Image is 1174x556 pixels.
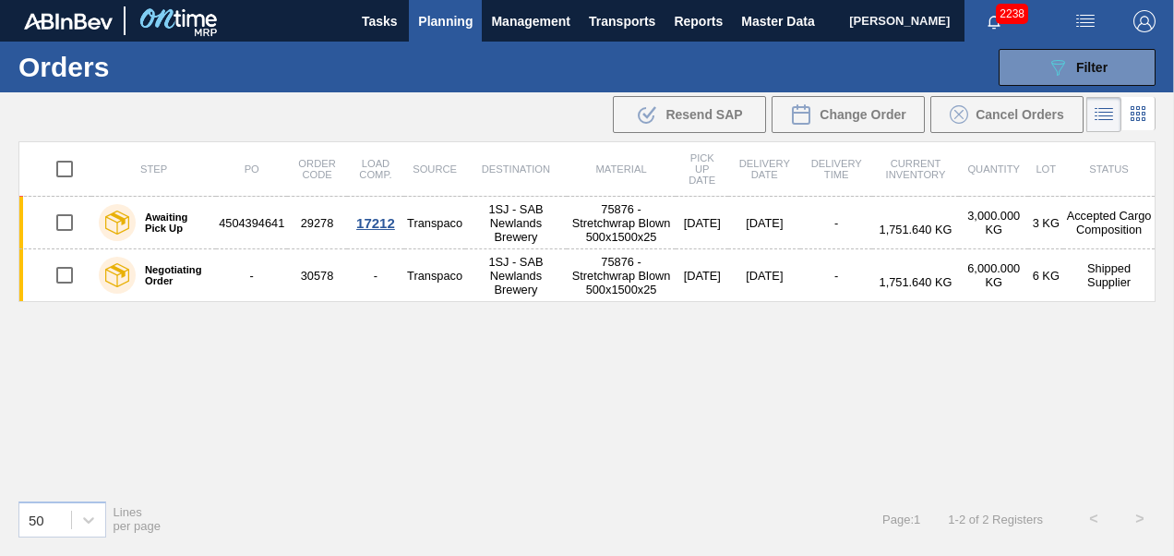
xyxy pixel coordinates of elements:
[1036,163,1056,175] span: Lot
[589,10,655,32] span: Transports
[413,163,457,175] span: Source
[800,197,872,249] td: -
[739,158,790,180] span: Delivery Date
[18,56,273,78] h1: Orders
[665,107,742,122] span: Resend SAP
[1063,197,1155,249] td: Accepted Cargo Composition
[689,152,715,186] span: Pick up Date
[404,249,465,302] td: Transpaco
[676,197,728,249] td: [DATE]
[359,10,400,32] span: Tasks
[136,264,209,286] label: Negotiating Order
[880,275,952,289] span: 1,751.640 KG
[800,249,872,302] td: -
[948,513,1043,526] span: 1 - 2 of 2 Registers
[491,10,570,32] span: Management
[245,163,259,175] span: PO
[136,212,209,234] label: Awaiting Pick Up
[772,96,925,133] div: Change Order
[674,10,723,32] span: Reports
[19,249,1156,302] a: Negotiating Order-30578-Transpaco1SJ - SAB Newlands Brewery75876 - Stretchwrap Blown 500x1500x25[...
[741,10,814,32] span: Master Data
[1121,97,1156,132] div: Card Vision
[298,158,335,180] span: Order Code
[959,197,1028,249] td: 3,000.000 KG
[728,197,800,249] td: [DATE]
[999,49,1156,86] button: Filter
[359,158,391,180] span: Load Comp.
[567,197,677,249] td: 75876 - Stretchwrap Blown 500x1500x25
[728,249,800,302] td: [DATE]
[418,10,473,32] span: Planning
[1074,10,1096,32] img: userActions
[19,197,1156,249] a: Awaiting Pick Up450439464129278Transpaco1SJ - SAB Newlands Brewery75876 - Stretchwrap Blown 500x1...
[465,249,567,302] td: 1SJ - SAB Newlands Brewery
[114,505,162,533] span: Lines per page
[880,223,952,236] span: 1,751.640 KG
[1117,496,1163,542] button: >
[811,158,862,180] span: Delivery Time
[1071,496,1117,542] button: <
[676,249,728,302] td: [DATE]
[482,163,550,175] span: Destination
[1076,60,1108,75] span: Filter
[882,513,920,526] span: Page : 1
[964,8,1024,34] button: Notifications
[996,4,1028,24] span: 2238
[596,163,647,175] span: Material
[1133,10,1156,32] img: Logout
[976,107,1064,122] span: Cancel Orders
[347,249,404,302] td: -
[465,197,567,249] td: 1SJ - SAB Newlands Brewery
[140,163,167,175] span: Step
[216,197,287,249] td: 4504394641
[287,249,346,302] td: 30578
[886,158,946,180] span: Current inventory
[820,107,905,122] span: Change Order
[930,96,1084,133] button: Cancel Orders
[613,96,766,133] div: Resend SAP
[287,197,346,249] td: 29278
[1089,163,1128,175] span: Status
[967,163,1020,175] span: Quantity
[404,197,465,249] td: Transpaco
[216,249,287,302] td: -
[930,96,1084,133] div: Cancel Orders in Bulk
[1028,197,1063,249] td: 3 KG
[1063,249,1155,302] td: Shipped Supplier
[567,249,677,302] td: 75876 - Stretchwrap Blown 500x1500x25
[350,215,401,231] div: 17212
[1086,97,1121,132] div: List Vision
[1028,249,1063,302] td: 6 KG
[959,249,1028,302] td: 6,000.000 KG
[24,13,113,30] img: TNhmsLtSVTkK8tSr43FrP2fwEKptu5GPRR3wAAAABJRU5ErkJggg==
[29,512,44,527] div: 50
